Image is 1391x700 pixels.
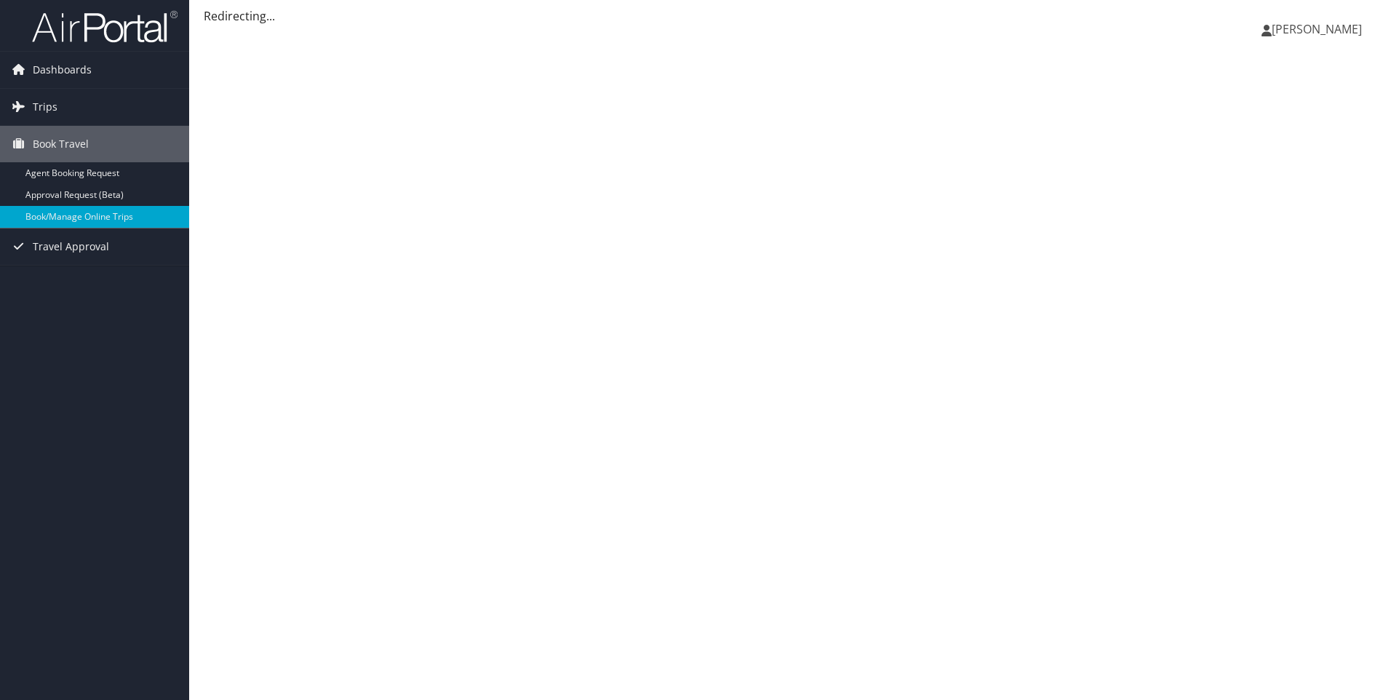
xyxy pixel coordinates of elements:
[33,52,92,88] span: Dashboards
[33,89,57,125] span: Trips
[33,126,89,162] span: Book Travel
[204,7,1376,25] div: Redirecting...
[33,228,109,265] span: Travel Approval
[32,9,178,44] img: airportal-logo.png
[1272,21,1362,37] span: [PERSON_NAME]
[1262,7,1376,51] a: [PERSON_NAME]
